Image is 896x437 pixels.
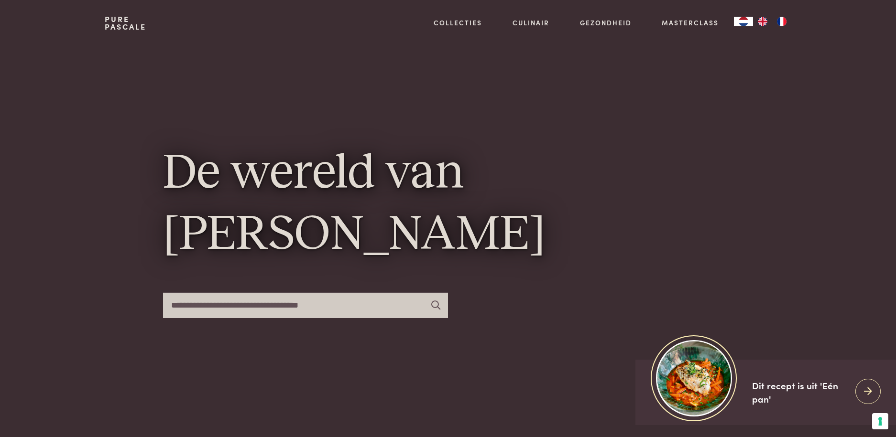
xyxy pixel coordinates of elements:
[752,379,848,406] div: Dit recept is uit 'Eén pan'
[163,144,733,266] h1: De wereld van [PERSON_NAME]
[656,340,732,416] img: https://admin.purepascale.com/wp-content/uploads/2025/08/home_recept_link.jpg
[734,17,753,26] div: Language
[753,17,772,26] a: EN
[513,18,549,28] a: Culinair
[580,18,632,28] a: Gezondheid
[105,15,146,31] a: PurePascale
[753,17,791,26] ul: Language list
[434,18,482,28] a: Collecties
[872,413,888,429] button: Uw voorkeuren voor toestemming voor trackingtechnologieën
[635,360,896,425] a: https://admin.purepascale.com/wp-content/uploads/2025/08/home_recept_link.jpg Dit recept is uit '...
[772,17,791,26] a: FR
[662,18,719,28] a: Masterclass
[734,17,791,26] aside: Language selected: Nederlands
[734,17,753,26] a: NL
